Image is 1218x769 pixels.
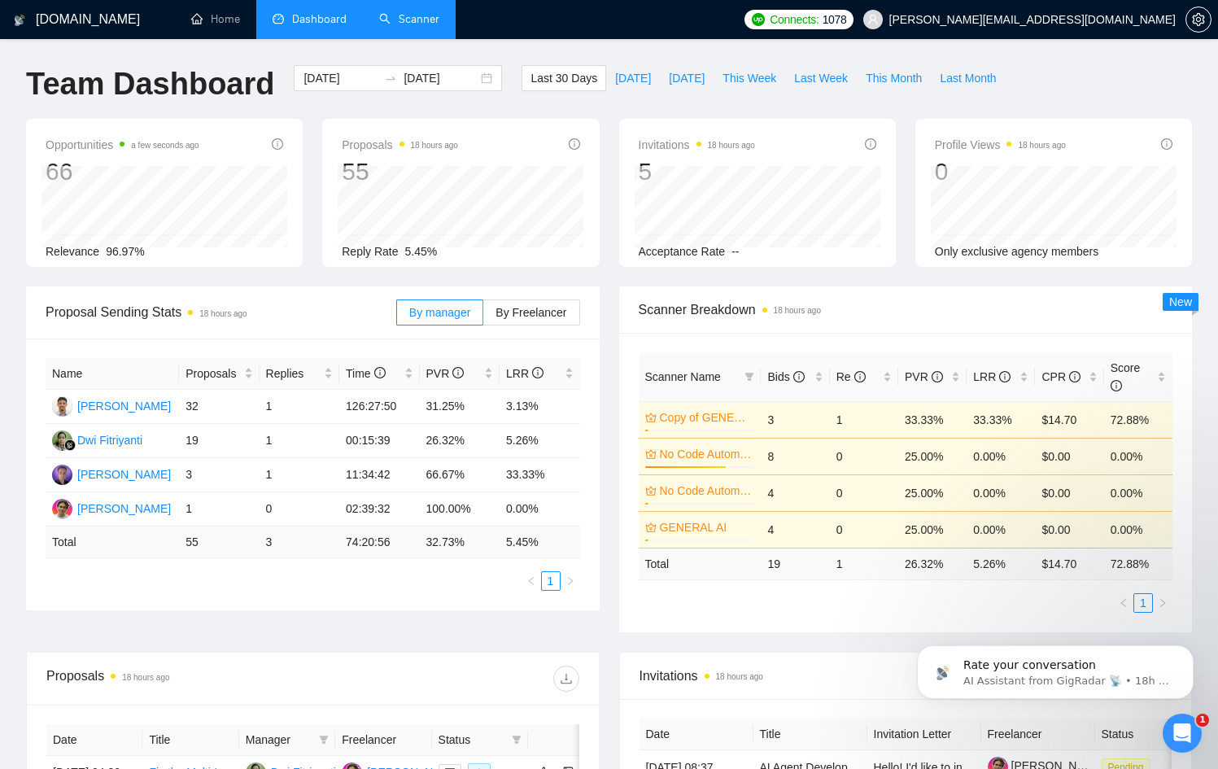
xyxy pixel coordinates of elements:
[645,522,657,533] span: crown
[660,518,752,536] a: GENERAL AI
[1035,438,1103,474] td: $0.00
[500,527,580,558] td: 5.45 %
[452,367,464,378] span: info-circle
[52,467,171,480] a: NJ[PERSON_NAME]
[823,11,847,28] span: 1078
[1104,511,1172,548] td: 0.00%
[1134,594,1152,612] a: 1
[1186,13,1211,26] span: setting
[342,156,458,187] div: 55
[426,367,465,380] span: PVR
[857,65,931,91] button: This Month
[854,371,866,382] span: info-circle
[660,445,752,463] a: No Code Automations (search only in Tites)
[77,465,171,483] div: [PERSON_NAME]
[731,245,739,258] span: --
[561,571,580,591] button: right
[898,401,967,438] td: 33.33%
[898,511,967,548] td: 25.00%
[639,299,1173,320] span: Scanner Breakdown
[500,390,580,424] td: 3.13%
[830,401,898,438] td: 1
[639,135,755,155] span: Invitations
[1158,598,1168,608] span: right
[1035,548,1103,579] td: $ 14.70
[384,72,397,85] span: to
[554,672,578,685] span: download
[179,358,259,390] th: Proposals
[339,458,419,492] td: 11:34:42
[46,245,99,258] span: Relevance
[273,13,284,24] span: dashboard
[106,245,144,258] span: 96.97%
[785,65,857,91] button: Last Week
[52,465,72,485] img: NJ
[179,390,259,424] td: 32
[1035,401,1103,438] td: $14.70
[1104,548,1172,579] td: 72.88 %
[526,576,536,586] span: left
[420,424,500,458] td: 26.32%
[1114,593,1133,613] button: left
[1153,593,1172,613] button: right
[52,430,72,451] img: DF
[744,372,754,382] span: filter
[741,365,757,389] span: filter
[239,724,335,756] th: Manager
[260,527,339,558] td: 3
[898,474,967,511] td: 25.00%
[335,724,431,756] th: Freelancer
[898,548,967,579] td: 26.32 %
[967,511,1035,548] td: 0.00%
[1041,370,1080,383] span: CPR
[404,69,478,87] input: End date
[260,390,339,424] td: 1
[46,527,179,558] td: Total
[935,245,1099,258] span: Only exclusive agency members
[761,401,829,438] td: 3
[379,12,439,26] a: searchScanner
[64,439,76,451] img: gigradar-bm.png
[553,666,579,692] button: download
[723,69,776,87] span: This Week
[645,370,721,383] span: Scanner Name
[420,458,500,492] td: 66.67%
[830,474,898,511] td: 0
[1104,401,1172,438] td: 72.88%
[830,548,898,579] td: 1
[830,511,898,548] td: 0
[405,245,438,258] span: 5.45%
[339,492,419,527] td: 02:39:32
[898,438,967,474] td: 25.00%
[967,474,1035,511] td: 0.00%
[1161,138,1172,150] span: info-circle
[569,138,580,150] span: info-circle
[26,65,274,103] h1: Team Dashboard
[645,485,657,496] span: crown
[640,719,753,750] th: Date
[1111,380,1122,391] span: info-circle
[716,672,763,681] time: 18 hours ago
[509,727,525,752] span: filter
[1185,13,1211,26] a: setting
[867,719,981,750] th: Invitation Letter
[940,69,996,87] span: Last Month
[999,371,1011,382] span: info-circle
[272,138,283,150] span: info-circle
[500,424,580,458] td: 5.26%
[374,367,386,378] span: info-circle
[1111,361,1141,392] span: Score
[179,527,259,558] td: 55
[660,65,714,91] button: [DATE]
[439,731,505,749] span: Status
[865,138,876,150] span: info-circle
[260,458,339,492] td: 1
[867,14,879,25] span: user
[342,245,398,258] span: Reply Rate
[52,501,171,514] a: SC[PERSON_NAME]
[753,719,867,750] th: Title
[752,13,765,26] img: upwork-logo.png
[179,492,259,527] td: 1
